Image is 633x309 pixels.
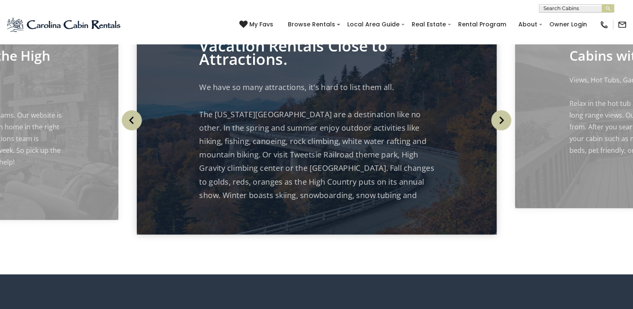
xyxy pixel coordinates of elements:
a: Local Area Guide [343,18,404,31]
a: About [514,18,541,31]
a: My Favs [239,20,275,29]
img: phone-regular-black.png [600,20,609,29]
img: arrow [491,110,511,130]
a: Rental Program [454,18,510,31]
p: We have so many attractions, it's hard to list them all. The [US_STATE][GEOGRAPHIC_DATA] are a de... [199,80,434,242]
img: arrow [122,110,142,130]
button: Previous [118,101,146,139]
button: Next [487,101,515,139]
a: Owner Login [545,18,591,31]
img: mail-regular-black.png [618,20,627,29]
a: Real Estate [407,18,450,31]
p: Vacation Rentals Close to Attractions. [199,39,434,66]
img: Blue-2.png [6,16,122,33]
a: Browse Rentals [284,18,339,31]
span: My Favs [249,20,273,29]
